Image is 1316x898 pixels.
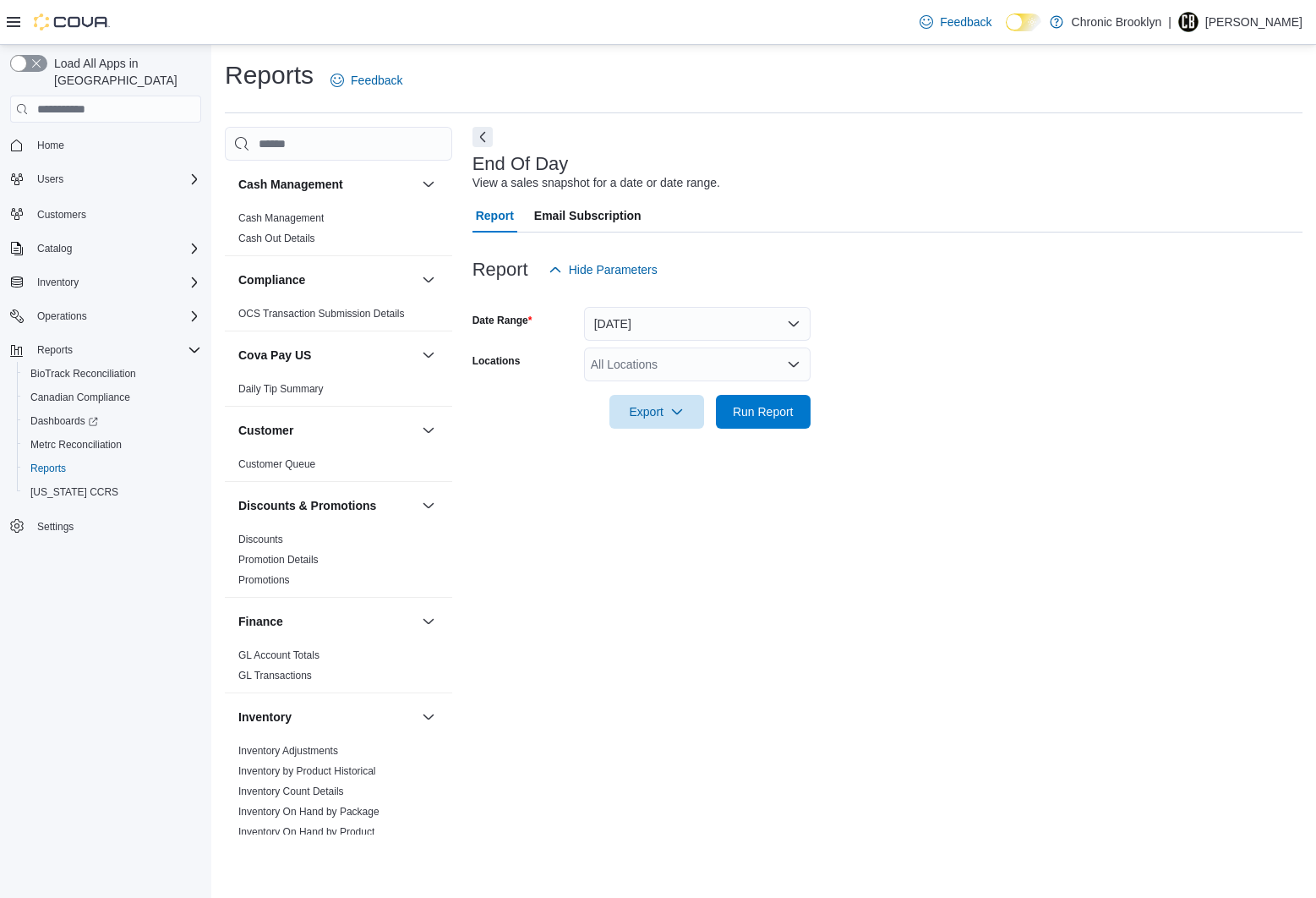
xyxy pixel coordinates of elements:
span: Customers [30,203,201,224]
img: Cova [34,14,110,30]
span: Canadian Compliance [30,391,130,404]
button: Reports [3,338,208,362]
span: GL Account Totals [238,649,319,662]
span: Inventory Count Details [238,785,344,798]
button: Hide Parameters [542,253,664,287]
button: BioTrack Reconciliation [17,362,208,386]
span: Users [30,169,201,189]
button: Discounts & Promotions [238,497,415,514]
button: Customer [238,422,415,439]
button: Canadian Compliance [17,386,208,409]
button: Next [472,127,493,147]
span: Discounts [238,533,283,546]
span: Home [30,134,201,156]
button: Open list of options [787,358,800,371]
span: Run Report [733,403,794,420]
a: Settings [30,517,80,537]
span: Dark Mode [1006,31,1007,32]
span: Report [476,199,514,233]
a: Feedback [913,5,998,39]
a: Customers [30,205,93,225]
a: Dashboards [17,409,208,433]
button: Compliance [238,271,415,288]
span: Operations [37,309,87,323]
span: Export [620,395,694,429]
button: Home [3,133,208,157]
h3: Report [472,260,528,280]
a: Inventory Adjustments [238,745,338,757]
button: [US_STATE] CCRS [17,480,208,504]
button: Cash Management [418,174,439,194]
div: Cova Pay US [225,379,452,406]
span: Reports [30,462,66,475]
label: Date Range [472,314,532,327]
a: Promotion Details [238,554,319,566]
span: Inventory by Product Historical [238,764,376,778]
button: Operations [30,306,94,326]
label: Locations [472,354,521,368]
div: Finance [225,645,452,693]
a: Metrc Reconciliation [24,435,128,455]
a: Cash Management [238,212,324,224]
button: Finance [238,613,415,630]
button: Catalog [30,238,79,259]
a: BioTrack Reconciliation [24,364,143,384]
button: Inventory [30,272,85,293]
nav: Complex example [10,126,201,583]
button: Metrc Reconciliation [17,433,208,457]
span: Inventory On Hand by Package [238,805,380,819]
h3: Inventory [238,709,292,726]
button: Reports [30,340,79,360]
div: Discounts & Promotions [225,529,452,597]
span: Catalog [37,242,72,255]
button: Cova Pay US [238,347,415,364]
span: BioTrack Reconciliation [30,367,136,381]
button: Catalog [3,237,208,260]
a: Inventory by Product Historical [238,765,376,777]
button: Compliance [418,270,439,290]
span: Reports [24,458,201,479]
span: Load All Apps in [GEOGRAPHIC_DATA] [47,55,201,89]
span: Catalog [30,238,201,259]
span: Washington CCRS [24,482,201,502]
a: Canadian Compliance [24,387,137,408]
a: Reports [24,458,73,479]
span: Settings [30,516,201,537]
span: Inventory [30,272,201,293]
button: Customer [418,420,439,441]
p: Chronic Brooklyn [1072,12,1162,32]
a: Feedback [324,63,409,97]
a: Customer Queue [238,458,315,470]
span: OCS Transaction Submission Details [238,307,405,320]
h3: Cova Pay US [238,347,311,364]
span: Feedback [351,72,402,89]
a: Discounts [238,534,283,545]
a: Inventory On Hand by Product [238,826,374,838]
span: Cash Management [238,211,324,225]
div: Cash Management [225,208,452,255]
h3: Finance [238,613,283,630]
span: Reports [37,343,73,357]
button: Export [609,395,704,429]
h3: Compliance [238,271,305,288]
button: Settings [3,514,208,539]
span: Inventory [37,276,79,289]
p: [PERSON_NAME] [1205,12,1302,32]
span: Daily Tip Summary [238,382,324,396]
button: Inventory [3,271,208,294]
h3: Cash Management [238,176,343,193]
span: Metrc Reconciliation [24,435,201,455]
button: Run Report [716,395,811,429]
h3: Discounts & Promotions [238,497,376,514]
span: Dashboards [30,414,98,428]
span: Hide Parameters [569,261,658,278]
button: Users [30,169,70,189]
p: | [1168,12,1171,32]
span: Customer Queue [238,457,315,471]
a: Promotions [238,574,290,586]
a: Daily Tip Summary [238,383,324,395]
span: [US_STATE] CCRS [30,485,118,499]
span: Promotions [238,573,290,587]
span: Cash Out Details [238,232,315,245]
button: Inventory [418,707,439,727]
